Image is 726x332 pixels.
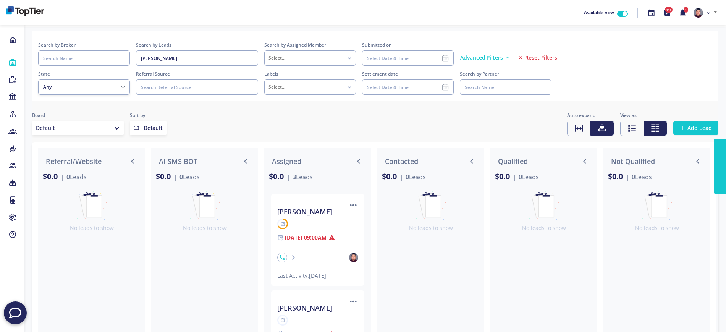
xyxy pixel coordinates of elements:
[659,5,675,21] button: 144
[584,9,614,16] span: Available now
[665,7,673,13] span: 144
[6,6,44,16] img: bd260d39-06d4-48c8-91ce-4964555bf2e4-638900413960370303.png
[694,8,703,18] img: e310ebdf-1855-410b-9d61-d1abdff0f2ad-637831748356285317.png
[684,7,688,13] span: 1
[675,5,690,21] button: 1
